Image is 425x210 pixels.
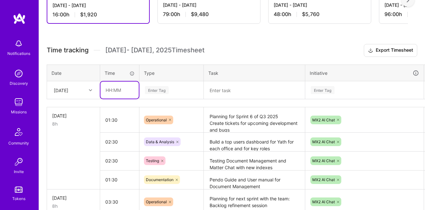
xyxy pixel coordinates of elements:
div: Missions [11,109,27,115]
textarea: Planning for Sprint 6 of Q3 2025 Create tickets for upcoming development and bugs [204,108,304,132]
input: HH:MM [100,171,139,188]
div: Invite [14,168,24,175]
div: [DATE] - [DATE] [274,2,366,8]
input: HH:MM [100,152,139,169]
th: Type [139,65,204,81]
textarea: Testing Document Management and Matter Chat with new indexes [204,152,304,170]
div: Notifications [7,50,30,57]
span: [DATE] - [DATE] , 2025 Timesheet [105,46,204,54]
div: 8h [52,120,95,127]
img: Community [11,124,26,140]
div: 8h [52,203,95,209]
div: [DATE] - [DATE] [52,2,144,9]
img: bell [12,37,25,50]
span: $1,920 [80,11,97,18]
span: Time tracking [47,46,89,54]
th: Date [47,65,100,81]
div: Community [8,140,29,146]
div: Enter Tag [311,85,335,95]
span: MX2 AI Chat [312,199,335,204]
span: MX2 AI Chat [312,158,335,163]
div: Time [105,70,135,76]
div: Initiative [310,69,419,77]
textarea: Build a top users dashboard for Yath for each office and for key roles [204,133,304,151]
span: MX2 AI Chat [312,139,335,144]
span: Data & Analysis [146,139,174,144]
img: logo [13,13,26,24]
span: Documentation [146,177,174,182]
span: Testing [146,158,159,163]
input: HH:MM [100,82,139,99]
div: [DATE] [52,112,95,119]
img: discovery [12,67,25,80]
i: icon Download [368,47,373,54]
span: $5,760 [302,11,319,18]
input: HH:MM [100,133,139,150]
span: MX2 AI Chat [312,118,335,122]
div: Discovery [10,80,28,87]
div: [DATE] - [DATE] [163,2,255,8]
div: [DATE] [54,87,68,93]
span: Operational [146,118,167,122]
div: 79:00 h [163,11,255,18]
button: Export Timesheet [364,44,417,57]
i: icon Chevron [89,89,92,92]
textarea: Pendo Guide and User manual for Document Management [204,171,304,189]
img: Invite [12,155,25,168]
span: $9,480 [191,11,209,18]
div: [DATE] [52,195,95,201]
img: tokens [15,187,23,193]
div: 48:00 h [274,11,366,18]
div: Tokens [12,195,25,202]
span: MX2 AI Chat [312,177,335,182]
div: Enter Tag [145,85,169,95]
span: Operational [146,199,167,204]
th: Task [204,65,305,81]
img: teamwork [12,96,25,109]
input: HH:MM [100,111,139,128]
div: 16:00 h [52,11,144,18]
